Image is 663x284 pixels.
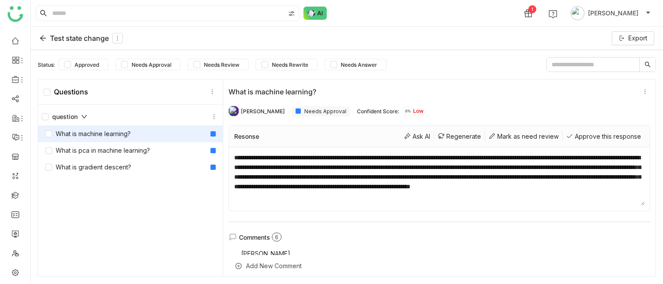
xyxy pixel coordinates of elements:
div: Ask AI [400,131,434,142]
nz-badge-sup: 6 [272,233,282,241]
img: 684a9aedde261c4b36a3ced9 [228,252,239,262]
div: question [42,112,87,122]
span: Comments [239,234,270,241]
div: What is machine learning? [228,87,636,96]
div: [PERSON_NAME] [241,250,290,257]
div: Confident Score: [357,108,399,115]
div: 1 [528,5,536,13]
span: Needs Answer [337,61,381,68]
span: Needs Review [200,61,243,68]
div: [PERSON_NAME] [241,108,285,115]
div: Needs Approval [292,106,350,116]
img: logo [7,6,23,22]
div: Questions [43,87,88,96]
div: Status: [38,61,55,68]
span: Approved [71,61,103,68]
div: Test state change [39,33,123,43]
button: [PERSON_NAME] [569,6,652,20]
span: 0% [403,109,413,113]
img: 684a9b6bde261c4b36a3d2e3 [228,106,239,116]
div: What is pca in machine learning? [45,146,150,155]
div: Low [403,106,424,116]
img: search-type.svg [288,10,295,17]
div: Regenerate [434,131,485,142]
div: question [38,108,223,126]
img: avatar [570,6,585,20]
div: Mark as need review [485,131,563,142]
span: [PERSON_NAME] [588,8,638,18]
span: Needs Approval [128,61,175,68]
span: Export [628,33,647,43]
p: 6 [275,233,278,242]
img: ask-buddy-normal.svg [303,7,327,20]
span: Needs Rewrite [268,61,312,68]
div: What is machine learning? [45,129,131,139]
div: What is gradient descent? [45,162,131,172]
div: Add New Comment [228,255,650,277]
img: help.svg [549,10,557,18]
div: Approve this response [563,131,645,142]
img: lms-comment.svg [228,233,237,241]
button: Export [612,31,654,45]
div: Resonse [234,133,259,140]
